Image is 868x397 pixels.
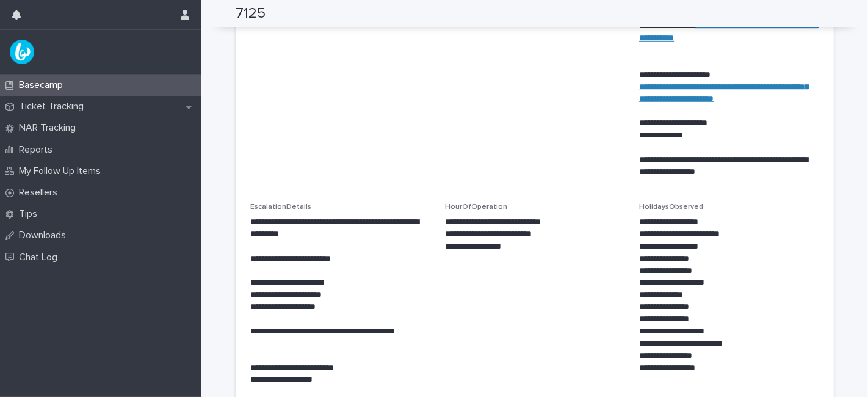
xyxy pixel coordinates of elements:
[10,40,34,64] img: UPKZpZA3RCu7zcH4nw8l
[14,166,110,177] p: My Follow Up Items
[14,79,73,91] p: Basecamp
[14,252,67,263] p: Chat Log
[14,187,67,198] p: Resellers
[14,208,47,220] p: Tips
[14,122,85,134] p: NAR Tracking
[236,5,266,23] h2: 7125
[445,203,507,211] span: HourOfOperation
[14,101,93,112] p: Ticket Tracking
[639,203,703,211] span: HolidaysObserved
[14,230,76,241] p: Downloads
[250,203,311,211] span: EscalationDetails
[14,144,62,156] p: Reports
